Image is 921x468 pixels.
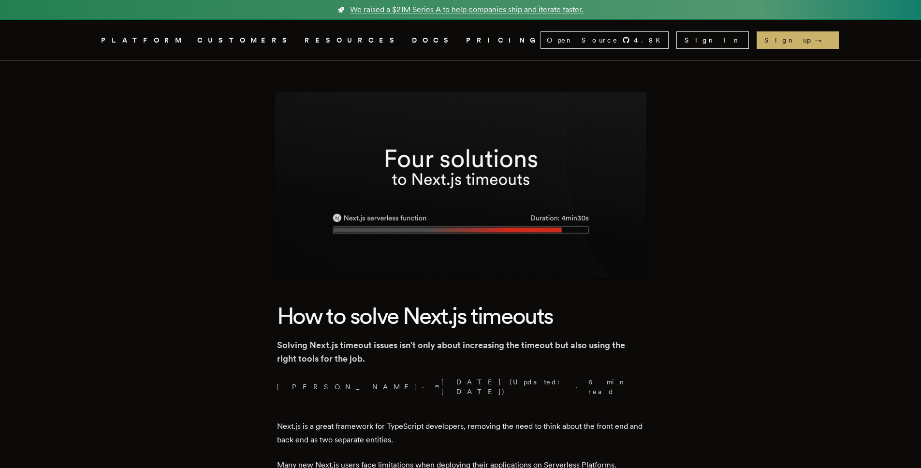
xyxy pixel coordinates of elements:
span: 6 min read [588,377,638,396]
a: Sign up [757,31,839,49]
h1: How to solve Next.js timeouts [277,301,644,331]
span: 4.8 K [634,35,666,45]
button: RESOURCES [305,34,400,46]
span: Open Source [547,35,618,45]
p: Next.js is a great framework for TypeScript developers, removing the need to think about the fron... [277,420,644,447]
p: Solving Next.js timeout issues isn't only about increasing the timeout but also using the right t... [277,338,644,366]
button: PLATFORM [101,34,186,46]
p: · · [277,377,644,396]
img: Featured image for How to solve Next.js timeouts blog post [275,92,646,278]
a: CUSTOMERS [197,34,293,46]
a: DOCS [412,34,454,46]
a: [PERSON_NAME] [277,382,418,392]
nav: Global [74,20,848,60]
span: We raised a $21M Series A to help companies ship and iterate faster. [350,4,584,15]
a: Sign In [676,31,749,49]
a: PRICING [466,34,541,46]
span: → [815,35,831,45]
span: [DATE] (Updated: [DATE] ) [435,377,572,396]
